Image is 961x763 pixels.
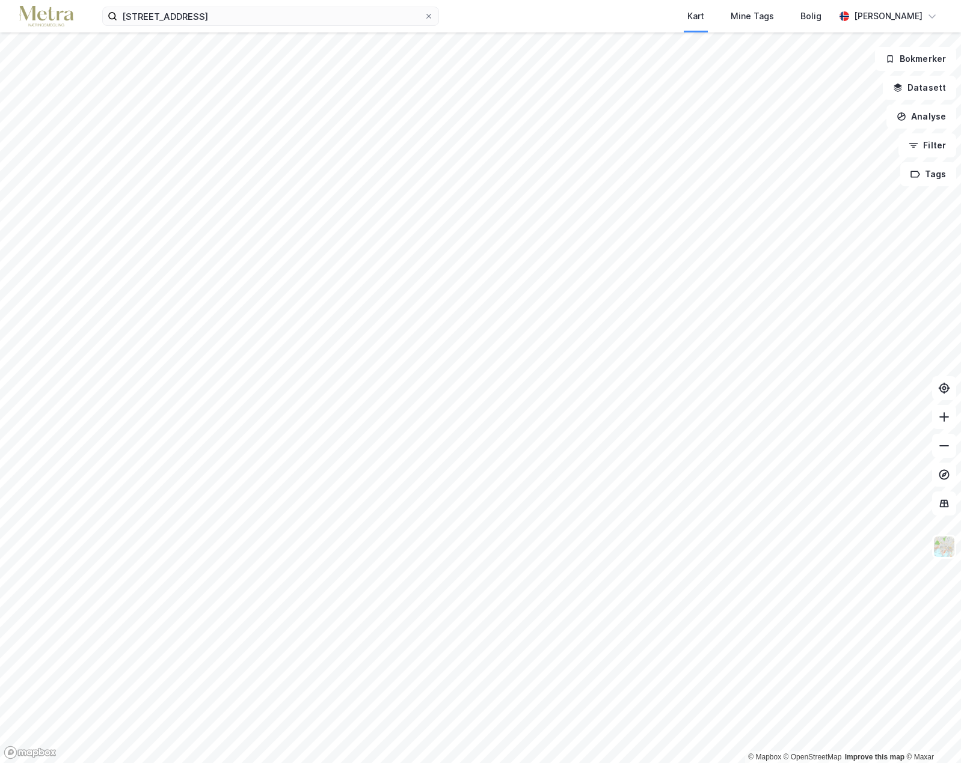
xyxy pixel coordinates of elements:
div: Bolig [800,9,821,23]
div: Kontrollprogram for chat [901,705,961,763]
a: Mapbox [748,753,781,761]
button: Tags [900,162,956,186]
button: Datasett [883,76,956,100]
img: Z [933,535,956,558]
a: Improve this map [845,753,904,761]
div: [PERSON_NAME] [854,9,923,23]
img: metra-logo.256734c3b2bbffee19d4.png [19,6,73,27]
button: Bokmerker [875,47,956,71]
button: Filter [898,133,956,157]
iframe: Chat Widget [901,705,961,763]
div: Mine Tags [731,9,774,23]
input: Søk på adresse, matrikkel, gårdeiere, leietakere eller personer [117,7,424,25]
button: Analyse [886,105,956,129]
div: Kart [687,9,704,23]
a: OpenStreetMap [784,753,842,761]
a: Mapbox homepage [4,746,57,759]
